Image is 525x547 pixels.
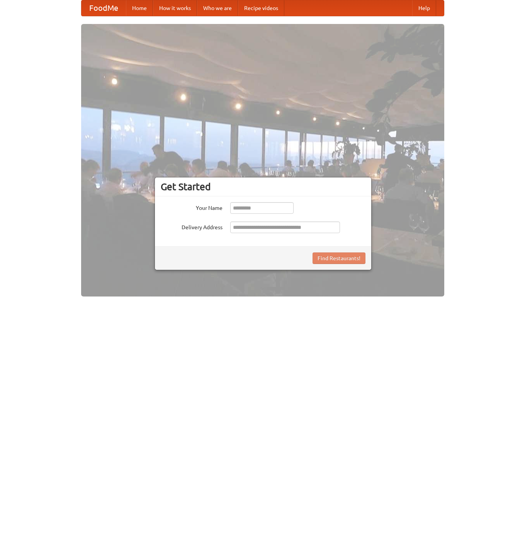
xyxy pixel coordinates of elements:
[161,202,223,212] label: Your Name
[126,0,153,16] a: Home
[153,0,197,16] a: How it works
[412,0,436,16] a: Help
[161,181,365,193] h3: Get Started
[238,0,284,16] a: Recipe videos
[161,222,223,231] label: Delivery Address
[313,252,365,264] button: Find Restaurants!
[197,0,238,16] a: Who we are
[82,0,126,16] a: FoodMe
